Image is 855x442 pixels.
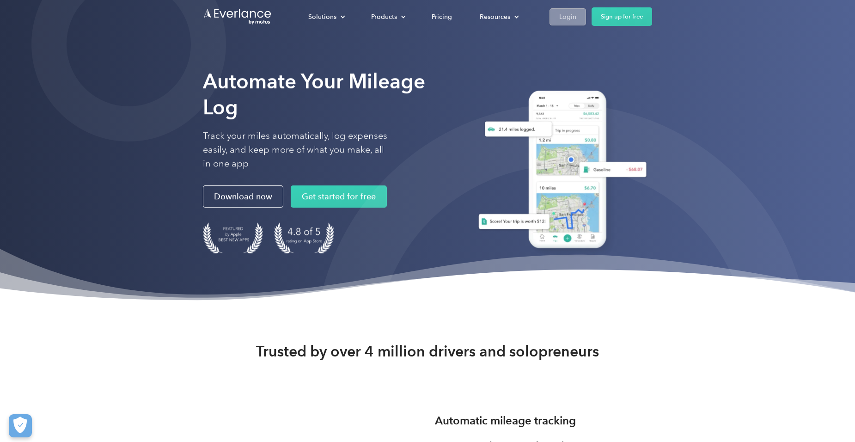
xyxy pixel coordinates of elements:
div: Products [362,9,413,25]
img: Badge for Featured by Apple Best New Apps [203,222,263,253]
button: Cookies Settings [9,414,32,437]
strong: Trusted by over 4 million drivers and solopreneurs [256,342,599,361]
p: Track your miles automatically, log expenses easily, and keep more of what you make, all in one app [203,129,388,171]
a: Login [550,8,586,25]
div: Solutions [299,9,353,25]
div: Login [559,11,576,23]
a: Get started for free [291,185,387,208]
img: Everlance, mileage tracker app, expense tracking app [467,84,652,259]
img: 4.9 out of 5 stars on the app store [274,222,334,253]
strong: Automate Your Mileage Log [203,69,425,119]
div: Products [371,11,397,23]
div: Resources [470,9,526,25]
div: Resources [480,11,510,23]
div: Solutions [308,11,336,23]
a: Sign up for free [592,7,652,26]
a: Download now [203,185,283,208]
a: Pricing [422,9,461,25]
a: Go to homepage [203,8,272,25]
div: Pricing [432,11,452,23]
h3: Automatic mileage tracking [435,412,576,429]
